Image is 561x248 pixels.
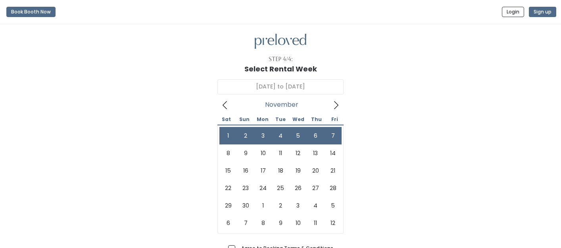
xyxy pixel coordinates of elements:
[237,214,254,232] span: December 7, 2025
[255,34,306,49] img: preloved logo
[307,127,324,144] span: November 6, 2025
[307,144,324,162] span: November 13, 2025
[272,214,289,232] span: December 9, 2025
[254,144,272,162] span: November 10, 2025
[254,117,271,122] span: Mon
[254,197,272,214] span: December 1, 2025
[324,214,342,232] span: December 12, 2025
[237,127,254,144] span: November 2, 2025
[6,7,56,17] button: Book Booth Now
[272,144,289,162] span: November 11, 2025
[289,127,307,144] span: November 5, 2025
[219,127,237,144] span: November 1, 2025
[217,79,344,94] input: Select week
[219,214,237,232] span: December 6, 2025
[289,162,307,179] span: November 19, 2025
[272,127,289,144] span: November 4, 2025
[289,197,307,214] span: December 3, 2025
[254,214,272,232] span: December 8, 2025
[529,7,556,17] button: Sign up
[289,214,307,232] span: December 10, 2025
[324,144,342,162] span: November 14, 2025
[254,162,272,179] span: November 17, 2025
[219,197,237,214] span: November 29, 2025
[6,3,56,21] a: Book Booth Now
[272,179,289,197] span: November 25, 2025
[269,55,293,63] div: Step 4/4:
[324,162,342,179] span: November 21, 2025
[324,179,342,197] span: November 28, 2025
[217,117,235,122] span: Sat
[272,197,289,214] span: December 2, 2025
[289,179,307,197] span: November 26, 2025
[254,127,272,144] span: November 3, 2025
[219,144,237,162] span: November 8, 2025
[219,179,237,197] span: November 22, 2025
[324,197,342,214] span: December 5, 2025
[289,144,307,162] span: November 12, 2025
[326,117,344,122] span: Fri
[307,197,324,214] span: December 4, 2025
[272,162,289,179] span: November 18, 2025
[290,117,307,122] span: Wed
[502,7,524,17] button: Login
[237,179,254,197] span: November 23, 2025
[244,65,317,73] h1: Select Rental Week
[307,214,324,232] span: December 11, 2025
[254,179,272,197] span: November 24, 2025
[237,144,254,162] span: November 9, 2025
[307,162,324,179] span: November 20, 2025
[307,179,324,197] span: November 27, 2025
[237,197,254,214] span: November 30, 2025
[235,117,253,122] span: Sun
[271,117,289,122] span: Tue
[265,103,298,106] span: November
[219,162,237,179] span: November 15, 2025
[307,117,325,122] span: Thu
[237,162,254,179] span: November 16, 2025
[324,127,342,144] span: November 7, 2025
